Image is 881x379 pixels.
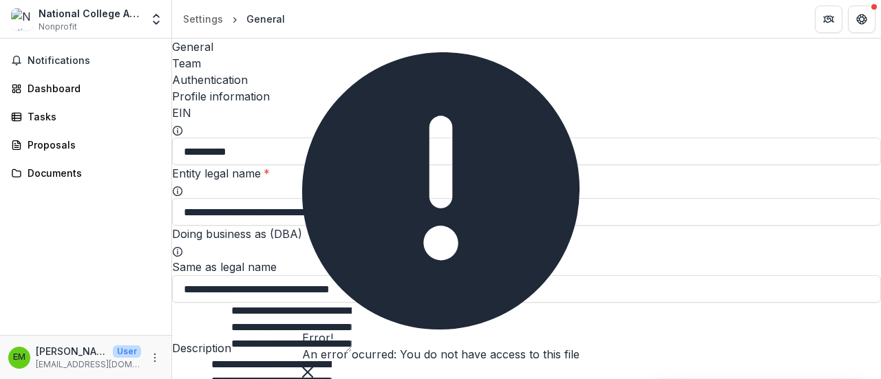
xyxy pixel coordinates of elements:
a: Settings [178,9,229,29]
span: Same as legal name [172,260,277,274]
div: General [246,12,285,26]
button: Partners [815,6,842,33]
div: Dashboard [28,81,155,96]
a: Documents [6,162,166,184]
label: Description [172,341,231,355]
div: Documents [28,166,155,180]
div: Settings [183,12,223,26]
span: Nonprofit [39,21,77,33]
span: Notifications [28,55,160,67]
nav: breadcrumb [178,9,290,29]
a: Team [172,55,881,72]
a: Dashboard [6,77,166,100]
a: Tasks [6,105,166,128]
div: Tasks [28,109,155,124]
a: Authentication [172,72,881,88]
p: [EMAIL_ADDRESS][DOMAIN_NAME] [36,358,141,371]
label: EIN [172,106,191,120]
a: General [172,39,881,55]
img: National College Attainment Network [11,8,33,30]
h2: Profile information [172,88,881,105]
p: User [113,345,141,358]
button: More [147,349,163,366]
a: Proposals [6,133,166,156]
button: Open entity switcher [147,6,166,33]
button: Get Help [848,6,875,33]
p: [PERSON_NAME] [36,344,107,358]
button: Notifications [6,50,166,72]
label: Entity legal name [172,166,270,180]
div: Elizabeth Morgan [13,353,25,362]
div: Proposals [28,138,155,152]
label: Doing business as (DBA) [172,227,302,241]
div: National College Attainment Network [39,6,141,21]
